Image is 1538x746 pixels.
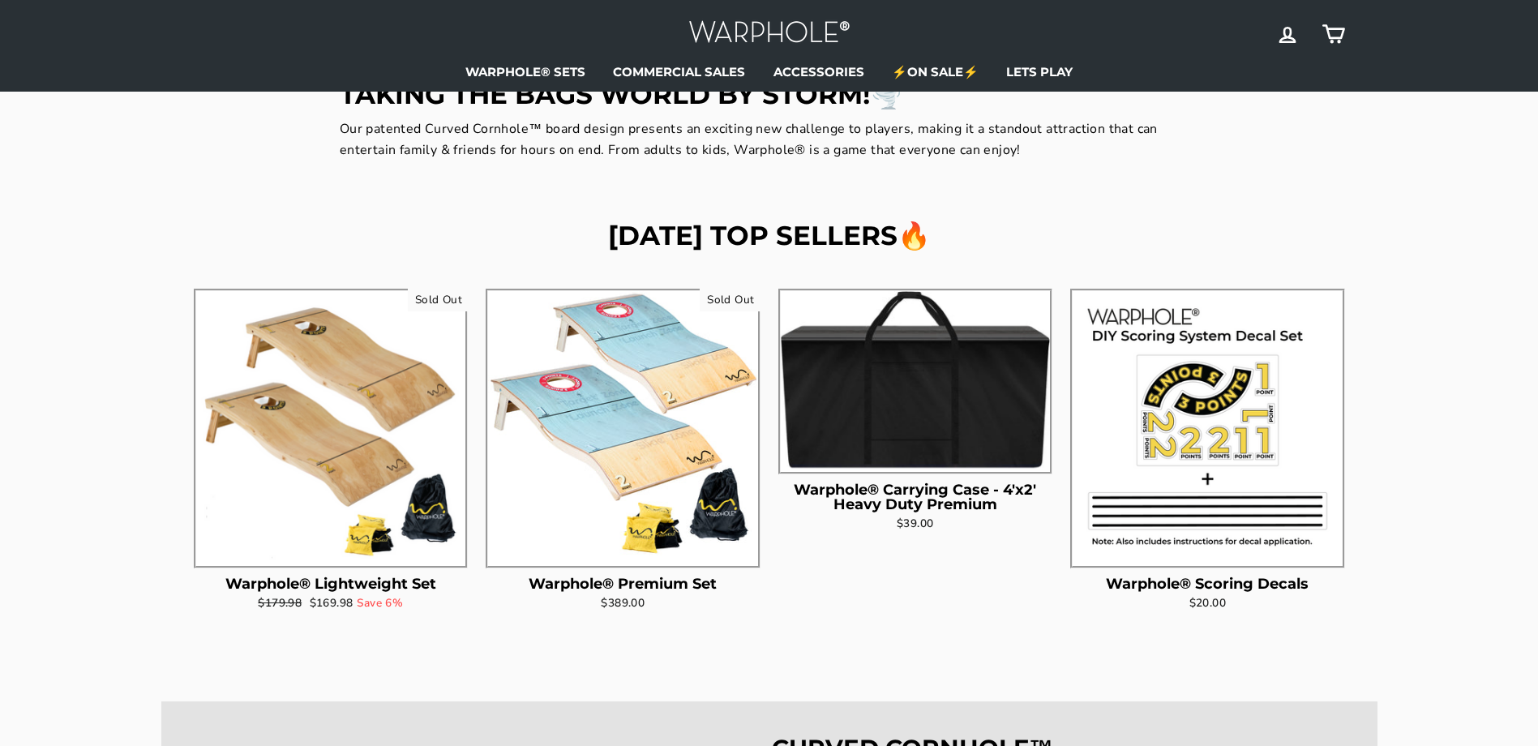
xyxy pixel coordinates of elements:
[880,59,991,84] a: ⚡ON SALE⚡
[194,289,469,616] a: Warphole® Lightweight Set Warphole® Lightweight Set $179.98 $169.98Save 6%
[194,59,1345,84] ul: Primary
[994,59,1085,84] a: LETS PLAY
[488,291,758,561] img: Warphole® Premium Set
[340,119,1199,161] p: Our patented Curved Cornhole™ board design presents an exciting new challenge to players, making ...
[340,81,1199,108] h2: TAKING THE BAGS WORLD BY STORM!🌪️
[1070,289,1345,616] a: Warphole® Scoring Decals Warphole® Scoring Decals$20.00
[778,482,1053,512] div: Warphole® Carrying Case - 4'x2' Heavy Duty Premium
[1070,577,1345,591] div: Warphole® Scoring Decals
[688,16,850,51] img: Warphole
[486,595,760,611] div: $389.00
[408,289,468,311] div: Sold Out
[194,222,1345,249] h2: [DATE] TOP SELLERS🔥
[700,289,760,311] div: Sold Out
[196,291,466,561] img: Warphole® Lightweight Set
[357,595,403,611] span: Save 6%
[1070,595,1345,611] div: $20.00
[486,289,760,616] a: Warphole® Premium Set Warphole® Premium Set$389.00
[194,577,469,591] div: Warphole® Lightweight Set
[761,59,876,84] a: ACCESSORIES
[601,59,757,84] a: COMMERCIAL SALES
[453,59,598,84] a: WARPHOLE® SETS
[778,289,1053,537] a: Warphole® Carrying Case - 4'x2' Heavy Duty Premium Warphole® Carrying Case - 4'x2' Heavy Duty Pre...
[778,516,1053,532] div: $39.00
[486,577,760,591] div: Warphole® Premium Set
[258,595,302,611] span: $179.98
[194,595,469,611] div: $169.98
